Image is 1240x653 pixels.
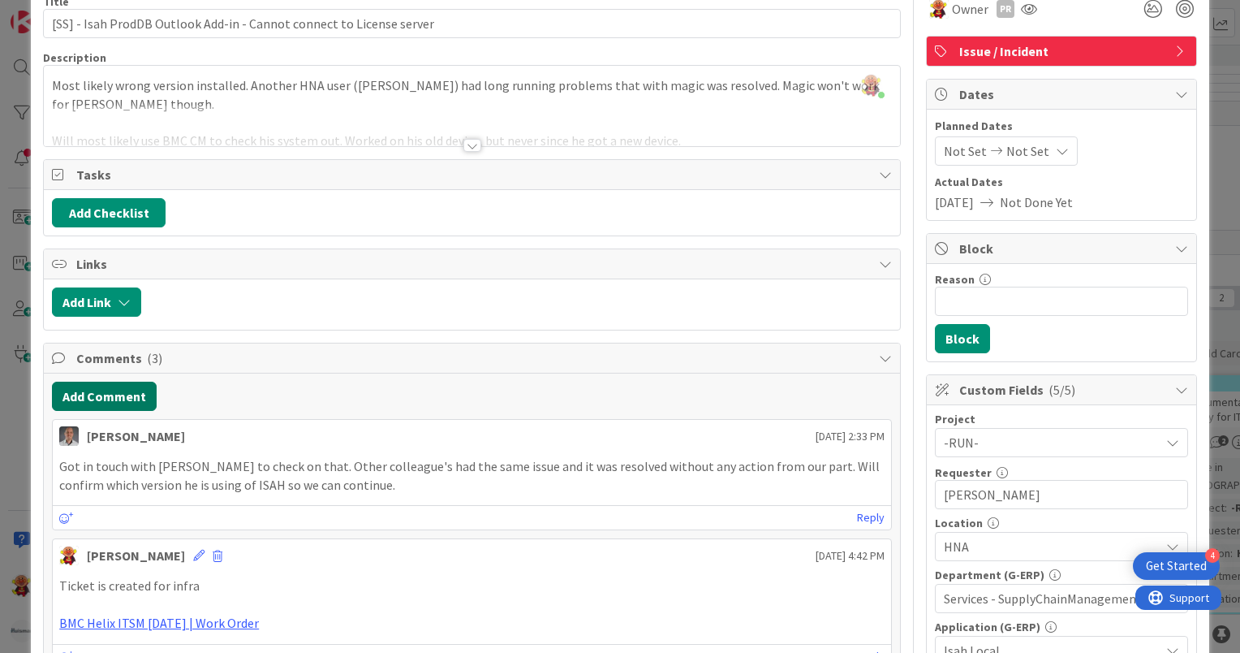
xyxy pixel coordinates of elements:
span: [DATE] 4:42 PM [816,547,885,564]
span: HNA [944,537,1160,556]
span: Tasks [76,165,871,184]
div: Open Get Started checklist, remaining modules: 4 [1133,552,1220,580]
span: Custom Fields [959,380,1167,400]
span: Dates [959,84,1167,104]
div: Location [935,517,1188,529]
button: Add Link [52,288,141,317]
button: Block [935,324,990,353]
p: Most likely wrong version installed. Another HNA user ([PERSON_NAME]) had long running problems t... [52,76,892,113]
div: Application (G-ERP) [935,621,1188,633]
p: Ticket is created for infra [59,577,885,595]
a: BMC Helix ITSM [DATE] | Work Order [59,615,259,631]
span: Comments [76,348,871,368]
div: [PERSON_NAME] [87,426,185,446]
input: type card name here... [43,9,901,38]
span: Links [76,254,871,274]
div: Project [935,413,1188,425]
p: Got in touch with [PERSON_NAME] to check on that. Other colleague's had the same issue and it was... [59,457,885,494]
label: Reason [935,272,975,287]
span: ( 5/5 ) [1048,382,1075,398]
div: Department (G-ERP) [935,569,1188,581]
span: Description [43,50,106,65]
span: Block [959,239,1167,258]
span: Actual Dates [935,174,1188,191]
span: -RUN- [944,431,1152,454]
label: Requester [935,465,992,480]
img: LC [59,546,79,565]
span: [DATE] [935,192,974,212]
img: SAjJrXCT9zbTgDSqPFyylOSmh4uAwOJI.jpg [860,74,883,97]
button: Add Comment [52,382,157,411]
button: Add Checklist [52,198,166,227]
a: Reply [857,508,885,528]
span: Services - SupplyChainManagement [944,589,1160,608]
span: ( 3 ) [147,350,162,366]
span: Issue / Incident [959,41,1167,61]
span: Not Done Yet [1000,192,1073,212]
div: Get Started [1146,558,1207,574]
span: [DATE] 2:33 PM [816,428,885,445]
span: Planned Dates [935,118,1188,135]
span: Support [34,2,74,22]
div: 4 [1205,548,1220,563]
div: [PERSON_NAME] [87,546,185,565]
span: Not Set [944,141,987,161]
img: PS [59,426,79,446]
span: Not Set [1006,141,1049,161]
